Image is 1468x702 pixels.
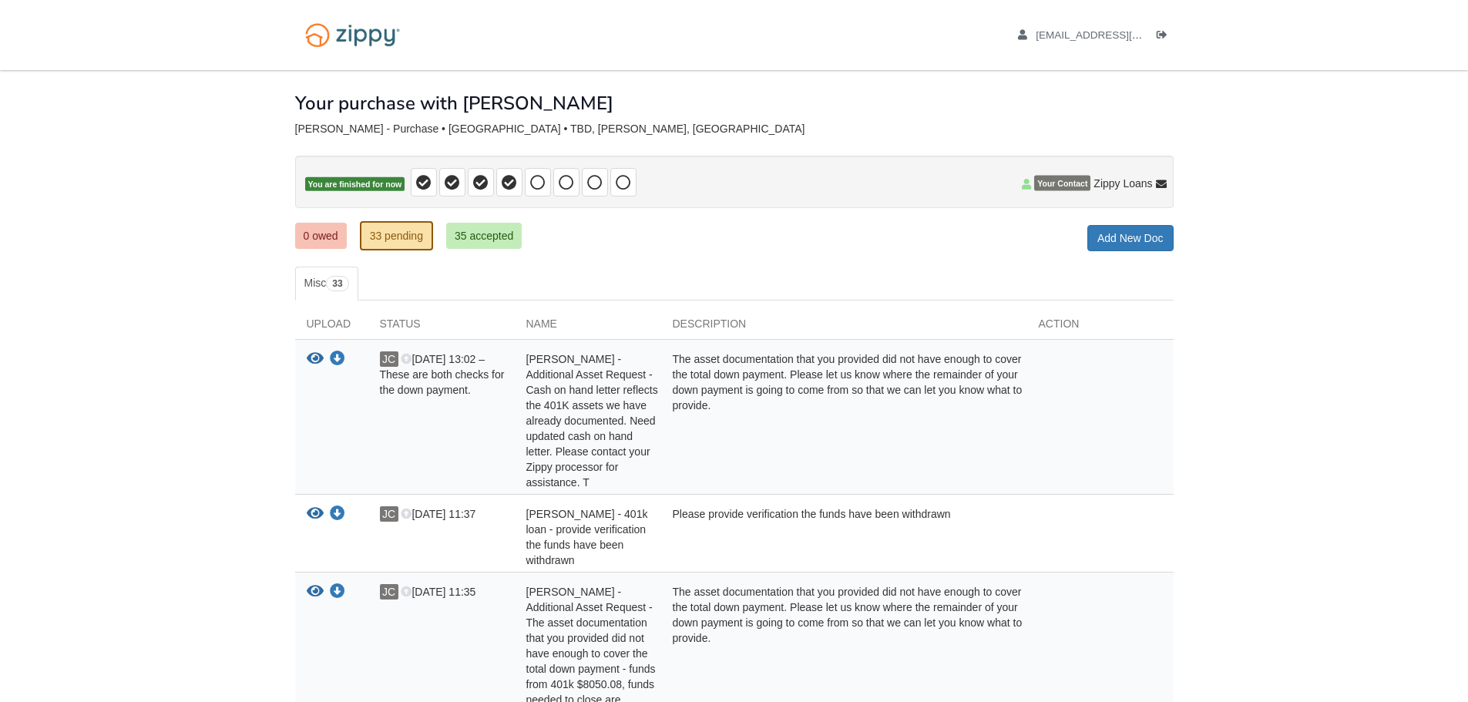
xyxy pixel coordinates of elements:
span: JC [380,584,398,600]
h1: Your purchase with [PERSON_NAME] [295,93,613,113]
a: Download Jennifer Carr - 401k loan - provide verification the funds have been withdrawn [330,509,345,521]
span: Zippy Loans [1093,176,1152,191]
img: Logo [295,15,410,55]
div: [PERSON_NAME] - Purchase • [GEOGRAPHIC_DATA] • TBD, [PERSON_NAME], [GEOGRAPHIC_DATA] [295,123,1174,136]
a: Download Gail Wrona - Additional Asset Request - Cash on hand letter reflects the 401K assets we ... [330,354,345,366]
a: Add New Doc [1087,225,1174,251]
a: 0 owed [295,223,347,249]
a: 33 pending [360,221,433,250]
span: [DATE] 11:35 [401,586,475,598]
span: [DATE] 13:02 – These are both checks for the down payment. [380,353,505,396]
div: Action [1027,316,1174,339]
a: Log out [1157,29,1174,45]
span: [DATE] 11:37 [401,508,475,520]
div: Status [368,316,515,339]
span: [PERSON_NAME] - Additional Asset Request - Cash on hand letter reflects the 401K assets we have a... [526,353,658,489]
span: You are finished for now [305,177,405,192]
a: Download Gail Wrona - Additional Asset Request - The asset documentation that you provided did no... [330,586,345,599]
span: Your Contact [1034,176,1090,191]
span: JC [380,351,398,367]
button: View Gail Wrona - Additional Asset Request - Cash on hand letter reflects the 401K assets we have... [307,351,324,368]
div: The asset documentation that you provided did not have enough to cover the total down payment. Pl... [661,351,1027,490]
div: Upload [295,316,368,339]
button: View Jennifer Carr - 401k loan - provide verification the funds have been withdrawn [307,506,324,522]
a: Misc [295,267,358,301]
span: JC [380,506,398,522]
span: ajakkcarr@gmail.com [1036,29,1212,41]
a: 35 accepted [446,223,522,249]
div: Please provide verification the funds have been withdrawn [661,506,1027,568]
span: [PERSON_NAME] - 401k loan - provide verification the funds have been withdrawn [526,508,648,566]
a: edit profile [1018,29,1213,45]
div: Description [661,316,1027,339]
button: View Gail Wrona - Additional Asset Request - The asset documentation that you provided did not ha... [307,584,324,600]
span: 33 [326,276,348,291]
div: Name [515,316,661,339]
